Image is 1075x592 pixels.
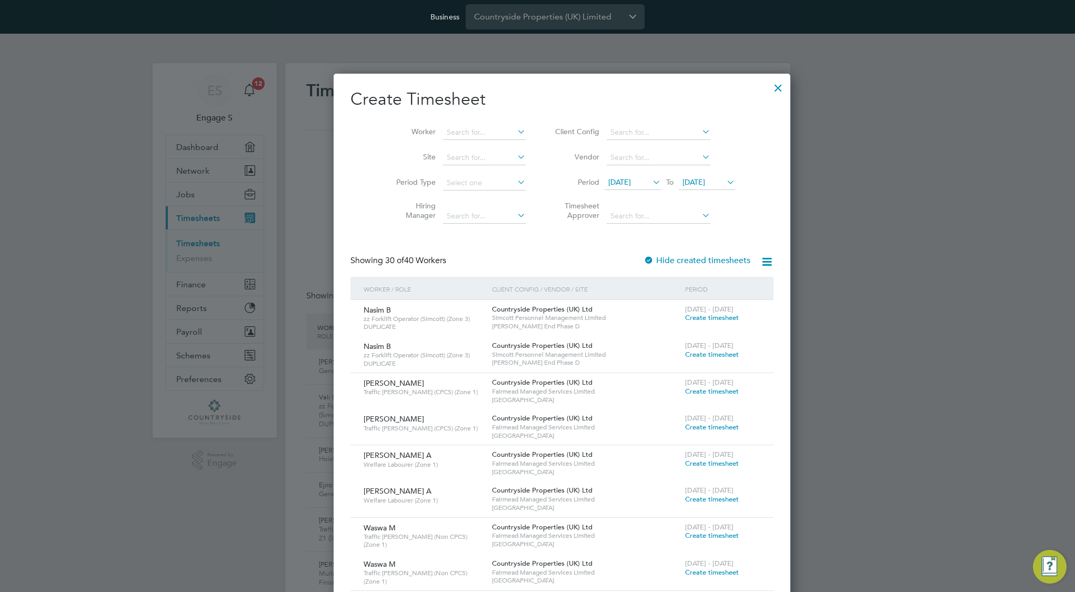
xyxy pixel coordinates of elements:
[552,152,599,162] label: Vendor
[430,12,459,22] label: Business
[492,414,592,423] span: Countryside Properties (UK) Ltd
[388,177,436,187] label: Period Type
[492,305,592,314] span: Countryside Properties (UK) Ltd
[682,277,763,301] div: Period
[607,209,710,224] input: Search for...
[685,523,734,531] span: [DATE] - [DATE]
[492,523,592,531] span: Countryside Properties (UK) Ltd
[492,432,679,440] span: [GEOGRAPHIC_DATA]
[492,396,679,404] span: [GEOGRAPHIC_DATA]
[492,423,679,432] span: Fairmead Managed Services Limited
[608,177,631,187] span: [DATE]
[685,495,739,504] span: Create timesheet
[492,350,679,359] span: Simcott Personnel Management Limited
[443,209,526,224] input: Search for...
[492,378,592,387] span: Countryside Properties (UK) Ltd
[492,568,679,577] span: Fairmead Managed Services Limited
[492,459,679,468] span: Fairmead Managed Services Limited
[685,423,739,432] span: Create timesheet
[492,559,592,568] span: Countryside Properties (UK) Ltd
[1033,550,1067,584] button: Engage Resource Center
[685,531,739,540] span: Create timesheet
[364,378,424,388] span: [PERSON_NAME]
[685,486,734,495] span: [DATE] - [DATE]
[492,504,679,512] span: [GEOGRAPHIC_DATA]
[685,350,739,359] span: Create timesheet
[388,201,436,220] label: Hiring Manager
[552,177,599,187] label: Period
[552,127,599,136] label: Client Config
[443,176,526,190] input: Select one
[364,315,484,331] span: zz Forklift Operator (Simcott) (Zone 3) DUPLICATE
[364,496,484,505] span: Welfare Labourer (Zone 1)
[350,255,448,266] div: Showing
[492,540,679,548] span: [GEOGRAPHIC_DATA]
[607,125,710,140] input: Search for...
[685,378,734,387] span: [DATE] - [DATE]
[685,341,734,350] span: [DATE] - [DATE]
[492,387,679,396] span: Fairmead Managed Services Limited
[644,255,750,266] label: Hide created timesheets
[489,277,682,301] div: Client Config / Vendor / Site
[492,531,679,540] span: Fairmead Managed Services Limited
[492,450,592,459] span: Countryside Properties (UK) Ltd
[492,576,679,585] span: [GEOGRAPHIC_DATA]
[443,150,526,165] input: Search for...
[364,460,484,469] span: Welfare Labourer (Zone 1)
[364,424,484,433] span: Traffic [PERSON_NAME] (CPCS) (Zone 1)
[492,341,592,350] span: Countryside Properties (UK) Ltd
[663,175,677,189] span: To
[388,152,436,162] label: Site
[492,358,679,367] span: [PERSON_NAME] End Phase D
[364,351,484,367] span: zz Forklift Operator (Simcott) (Zone 3) DUPLICATE
[364,523,396,533] span: Waswa M
[364,450,431,460] span: [PERSON_NAME] A
[685,459,739,468] span: Create timesheet
[685,568,739,577] span: Create timesheet
[685,387,739,396] span: Create timesheet
[682,177,705,187] span: [DATE]
[350,88,773,111] h2: Create Timesheet
[685,313,739,322] span: Create timesheet
[385,255,404,266] span: 30 of
[492,322,679,330] span: [PERSON_NAME] End Phase D
[364,388,484,396] span: Traffic [PERSON_NAME] (CPCS) (Zone 1)
[364,533,484,549] span: Traffic [PERSON_NAME] (Non CPCS) (Zone 1)
[364,559,396,569] span: Waswa M
[492,495,679,504] span: Fairmead Managed Services Limited
[364,414,424,424] span: [PERSON_NAME]
[385,255,446,266] span: 40 Workers
[388,127,436,136] label: Worker
[361,277,489,301] div: Worker / Role
[364,305,391,315] span: Nasim B
[685,414,734,423] span: [DATE] - [DATE]
[492,486,592,495] span: Countryside Properties (UK) Ltd
[364,569,484,585] span: Traffic [PERSON_NAME] (Non CPCS) (Zone 1)
[685,450,734,459] span: [DATE] - [DATE]
[364,342,391,351] span: Nasim B
[364,486,431,496] span: [PERSON_NAME] A
[685,305,734,314] span: [DATE] - [DATE]
[552,201,599,220] label: Timesheet Approver
[492,468,679,476] span: [GEOGRAPHIC_DATA]
[685,559,734,568] span: [DATE] - [DATE]
[492,314,679,322] span: Simcott Personnel Management Limited
[443,125,526,140] input: Search for...
[607,150,710,165] input: Search for...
